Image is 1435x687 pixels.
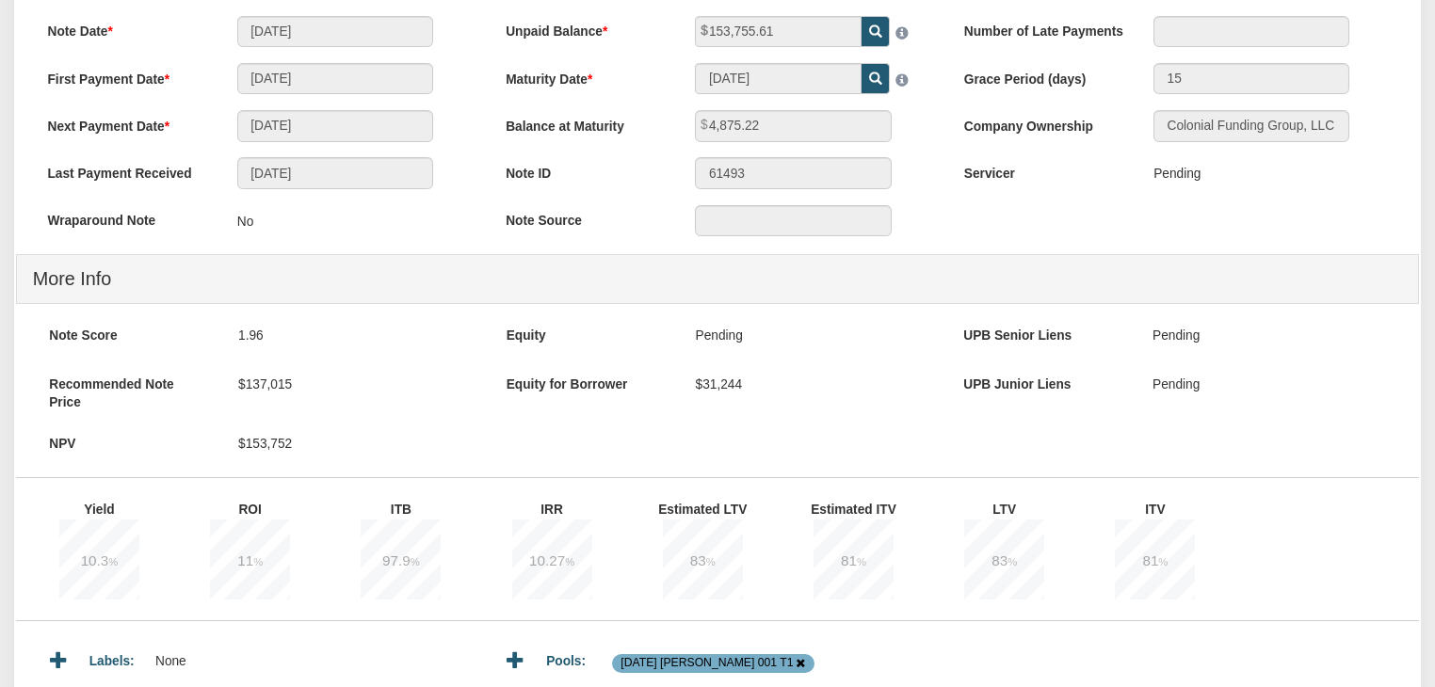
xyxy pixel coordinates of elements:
[319,493,498,519] label: ITB
[696,319,743,352] p: Pending
[772,493,951,519] label: Estimated ITV
[237,157,433,189] input: MM/DD/YYYY
[1153,368,1200,401] p: Pending
[1153,157,1201,190] div: Pending
[33,319,222,344] label: Note Score
[948,110,1137,136] label: Company Ownership
[33,428,222,454] label: NPV
[470,493,649,519] label: IRR
[490,16,679,41] label: Unpaid Balance
[490,63,679,88] label: Maturity Date
[32,63,221,88] label: First Payment Date
[947,319,1137,344] label: UPB Senior Liens
[621,493,800,519] label: Estimated LTV
[32,205,221,231] label: Wraparound Note
[695,63,861,95] input: MM/DD/YYYY
[155,637,221,671] div: None
[18,493,197,519] label: Yield
[490,157,679,183] label: Note ID
[490,205,679,231] label: Note Source
[948,63,1137,88] label: Grace Period (days)
[1073,493,1252,519] label: ITV
[32,157,221,183] label: Last Payment Received
[696,368,743,401] p: $31,244
[491,368,680,393] label: Equity for Borrower
[947,368,1137,393] label: UPB Junior Liens
[32,16,221,41] label: Note Date
[923,493,1102,519] label: LTV
[89,637,155,671] div: Labels:
[621,655,793,671] div: [DATE] [PERSON_NAME] 001 T1
[237,110,433,142] input: MM/DD/YYYY
[1153,319,1200,352] p: Pending
[948,157,1137,183] label: Servicer
[490,110,679,136] label: Balance at Maturity
[546,637,612,671] div: Pools:
[491,319,680,344] label: Equity
[32,110,221,136] label: Next Payment Date
[237,63,433,95] input: MM/DD/YYYY
[238,428,292,461] p: $153,752
[169,493,347,519] label: ROI
[237,205,254,238] p: No
[238,319,264,352] p: 1.96
[33,259,1403,300] h4: More Info
[33,368,222,412] label: Recommended Note Price
[948,16,1137,41] label: Number of Late Payments
[237,16,433,48] input: MM/DD/YYYY
[238,368,292,401] p: $137,015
